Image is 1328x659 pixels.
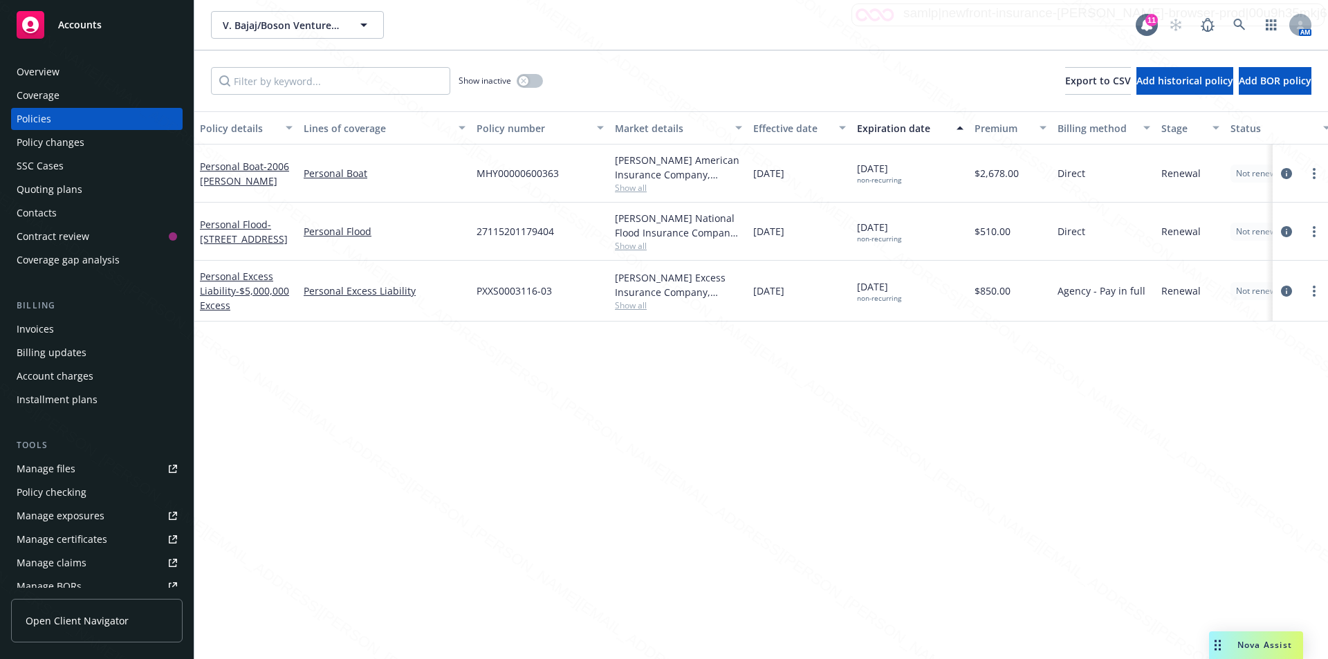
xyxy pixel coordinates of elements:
[753,284,784,298] span: [DATE]
[11,438,183,452] div: Tools
[477,224,554,239] span: 27115201179404
[615,299,742,311] span: Show all
[615,153,742,182] div: [PERSON_NAME] American Insurance Company, [PERSON_NAME] Insurance
[17,131,84,154] div: Policy changes
[11,342,183,364] a: Billing updates
[200,218,288,245] span: - [STREET_ADDRESS]
[11,225,183,248] a: Contract review
[211,11,384,39] button: V. Bajaj/Boson Ventures LLC
[1161,224,1201,239] span: Renewal
[1226,11,1253,39] a: Search
[17,458,75,480] div: Manage files
[11,202,183,224] a: Contacts
[1136,67,1233,95] button: Add historical policy
[1236,167,1288,180] span: Not renewing
[11,155,183,177] a: SSC Cases
[17,318,54,340] div: Invoices
[200,160,289,187] a: Personal Boat
[11,178,183,201] a: Quoting plans
[615,182,742,194] span: Show all
[975,284,1011,298] span: $850.00
[1278,165,1295,182] a: circleInformation
[304,284,465,298] a: Personal Excess Liability
[975,166,1019,180] span: $2,678.00
[1278,223,1295,240] a: circleInformation
[1236,225,1288,238] span: Not renewing
[753,166,784,180] span: [DATE]
[1162,11,1190,39] a: Start snowing
[1209,631,1226,659] div: Drag to move
[1194,11,1221,39] a: Report a Bug
[1065,67,1131,95] button: Export to CSV
[17,389,98,411] div: Installment plans
[857,279,901,303] span: [DATE]
[17,342,86,364] div: Billing updates
[609,111,748,145] button: Market details
[615,270,742,299] div: [PERSON_NAME] Excess Insurance Company, [PERSON_NAME] Insurance Group, Amwins
[58,19,102,30] span: Accounts
[11,299,183,313] div: Billing
[615,121,727,136] div: Market details
[17,249,120,271] div: Coverage gap analysis
[223,18,342,33] span: V. Bajaj/Boson Ventures LLC
[11,458,183,480] a: Manage files
[1306,165,1322,182] a: more
[11,365,183,387] a: Account charges
[211,67,450,95] input: Filter by keyword...
[11,318,183,340] a: Invoices
[304,166,465,180] a: Personal Boat
[1145,14,1158,26] div: 11
[1161,166,1201,180] span: Renewal
[477,121,589,136] div: Policy number
[11,552,183,574] a: Manage claims
[1058,166,1085,180] span: Direct
[975,121,1031,136] div: Premium
[17,528,107,550] div: Manage certificates
[11,84,183,106] a: Coverage
[459,75,511,86] span: Show inactive
[615,240,742,252] span: Show all
[11,108,183,130] a: Policies
[11,131,183,154] a: Policy changes
[1230,121,1315,136] div: Status
[298,111,471,145] button: Lines of coverage
[1257,11,1285,39] a: Switch app
[11,6,183,44] a: Accounts
[1058,224,1085,239] span: Direct
[17,61,59,83] div: Overview
[1161,121,1204,136] div: Stage
[200,284,289,312] span: - $5,000,000 Excess
[857,220,901,243] span: [DATE]
[857,161,901,185] span: [DATE]
[1161,284,1201,298] span: Renewal
[11,61,183,83] a: Overview
[477,166,559,180] span: MHY00000600363
[17,552,86,574] div: Manage claims
[1239,74,1311,87] span: Add BOR policy
[17,225,89,248] div: Contract review
[1058,284,1145,298] span: Agency - Pay in full
[1306,283,1322,299] a: more
[857,294,901,303] div: non-recurring
[17,84,59,106] div: Coverage
[1239,67,1311,95] button: Add BOR policy
[11,575,183,597] a: Manage BORs
[1065,74,1131,87] span: Export to CSV
[304,224,465,239] a: Personal Flood
[17,365,93,387] div: Account charges
[471,111,609,145] button: Policy number
[200,121,277,136] div: Policy details
[1052,111,1156,145] button: Billing method
[11,505,183,527] a: Manage exposures
[200,160,289,187] span: - 2006 [PERSON_NAME]
[17,155,64,177] div: SSC Cases
[1209,631,1303,659] button: Nova Assist
[851,111,969,145] button: Expiration date
[200,218,288,245] a: Personal Flood
[857,176,901,185] div: non-recurring
[11,389,183,411] a: Installment plans
[17,202,57,224] div: Contacts
[1136,74,1233,87] span: Add historical policy
[753,121,831,136] div: Effective date
[17,108,51,130] div: Policies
